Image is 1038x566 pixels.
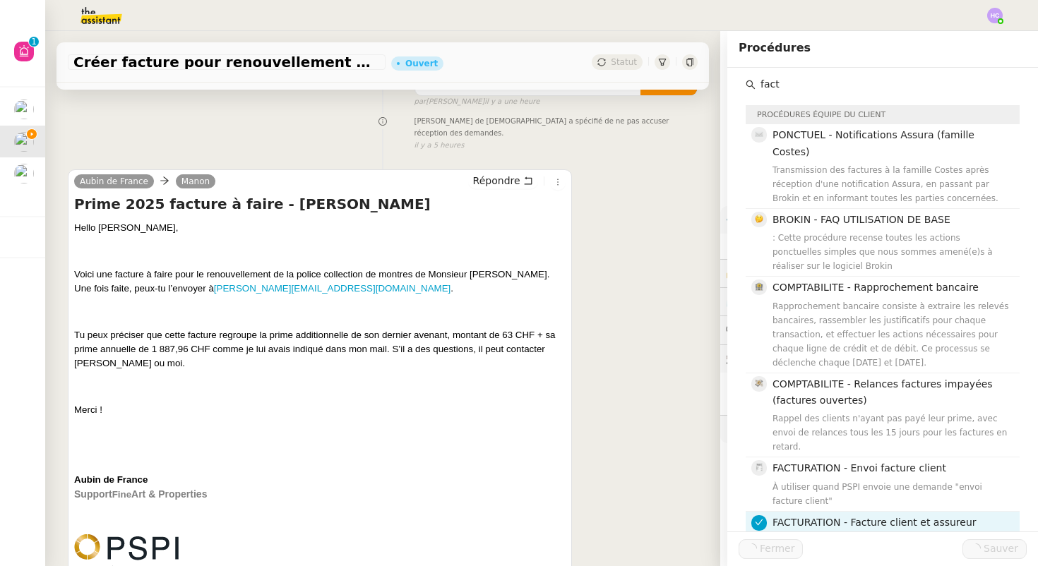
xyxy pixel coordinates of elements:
div: Transmission des factures à la famille Costes après réception d'une notification Assura, en passa... [772,163,1011,205]
div: Rapprochement bancaire consiste à extraire les relevés bancaires, rassembler les justificatifs po... [772,299,1011,370]
span: 🔐 [726,265,818,282]
input: input search text [756,75,1020,94]
a: [PERSON_NAME][EMAIL_ADDRESS][DOMAIN_NAME] [214,283,451,294]
span: 💬 [726,324,816,335]
span: Fine [112,489,131,500]
span: Procédures [739,41,811,54]
nz-badge-sup: 1 [29,37,39,47]
span: FACTURATION - Facture client et assureur [772,517,977,528]
span: Merci ! [74,404,102,415]
div: 🧴Autres [720,416,1038,443]
span: Créer facture pour renouvellement police Cavelan [73,55,380,69]
small: [PERSON_NAME] [414,96,540,108]
span: PONCTUEL - Notifications Assura (famille Costes) [772,129,974,157]
a: Manon [176,175,215,188]
div: 💬Commentaires [720,316,1038,344]
span: COMPTABILITE - Relances factures impayées (factures ouvertes) [772,378,993,406]
span: ⏲️ [726,296,823,307]
span: Support [74,488,112,500]
span: 🧴 [726,423,770,435]
span: Répondre [473,174,520,188]
span: ✉️, email, envelope [755,130,763,138]
div: Rappel des clients n'ayant pas payé leur prime, avec envoi de relances tous les 15 jours pour les... [772,411,1011,454]
img: users%2Fa6PbEmLwvGXylUqKytRPpDpAx153%2Favatar%2Ffanny.png [14,100,34,119]
span: Aubin de France [74,474,148,485]
span: FACTURATION - Envoi facture client [772,462,946,474]
span: ⚙️ [726,212,799,228]
span: il y a une heure [484,96,539,108]
div: ⚙️Procédures [720,206,1038,234]
p: 1 [31,37,37,49]
span: [PERSON_NAME] de [DEMOGRAPHIC_DATA] a spécifié de ne pas accuser réception des demandes. [414,116,698,139]
div: Ouvert [405,59,438,68]
div: À utiliser quand PSPI envoie une demande "envoi facture client" [772,480,1011,508]
span: Hello [PERSON_NAME], [74,222,178,233]
img: users%2FKPVW5uJ7nAf2BaBJPZnFMauzfh73%2Favatar%2FDigitalCollectionThumbnailHandler.jpeg [14,164,34,183]
a: Aubin de France [74,175,154,188]
button: Sauver [962,539,1027,559]
button: Répondre [468,173,538,188]
img: users%2FSclkIUIAuBOhhDrbgjtrSikBoD03%2Favatar%2F48cbc63d-a03d-4817-b5bf-7f7aeed5f2a9 [14,132,34,152]
button: Fermer [739,539,803,559]
div: : Cette procédure recense toutes les actions ponctuelles simples que nous sommes amené(e)s à réal... [772,231,1011,273]
span: Voici une facture à faire pour le renouvellement de la police collection de montres de Monsieur [... [74,269,549,294]
span: par [414,96,426,108]
div: 🔐Données client [720,260,1038,287]
span: Art & Properties [131,488,207,500]
img: svg [987,8,1003,23]
span: BROKIN - FAQ UTILISATION DE BASE [772,214,950,225]
span: Statut [611,57,637,67]
span: 🧾, receipt [755,463,763,471]
span: il y a 5 heures [414,140,465,152]
span: 🏦, bank [755,282,763,291]
span: COMPTABILITE - Rapprochement bancaire [772,282,979,293]
span: 🕵️ [726,353,902,364]
div: Procédures équipe du client [746,105,1020,124]
span: 🤔, thinking_face [755,215,763,223]
h4: Prime 2025 facture à faire - [PERSON_NAME] [74,194,566,214]
div: 🕵️Autres demandes en cours 4 [720,345,1038,373]
div: ⏲️Tâches 4:38 [720,288,1038,315]
span: Tu peux préciser que cette facture regroupe la prime additionnelle de son dernier avenant, montan... [74,330,556,368]
span: 💸, money_with_wings [755,379,763,387]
